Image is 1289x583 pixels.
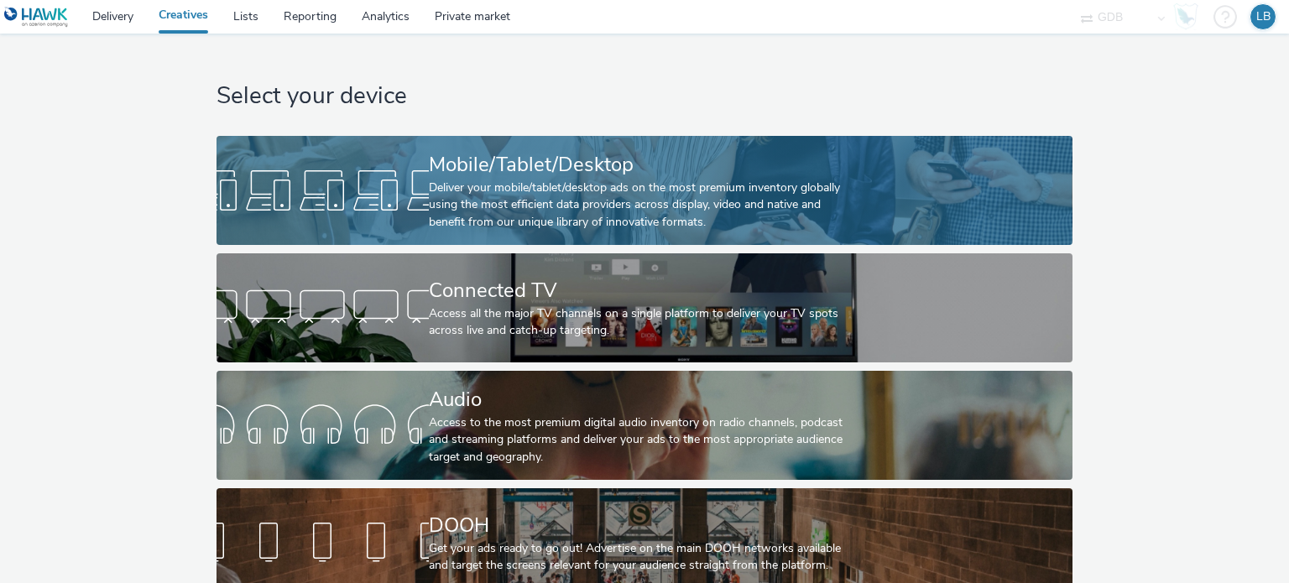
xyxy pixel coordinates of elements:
[4,7,69,28] img: undefined Logo
[1173,3,1198,30] img: Hawk Academy
[1173,3,1205,30] a: Hawk Academy
[429,414,853,466] div: Access to the most premium digital audio inventory on radio channels, podcast and streaming platf...
[429,150,853,180] div: Mobile/Tablet/Desktop
[217,81,1072,112] h1: Select your device
[217,371,1072,480] a: AudioAccess to the most premium digital audio inventory on radio channels, podcast and streaming ...
[217,136,1072,245] a: Mobile/Tablet/DesktopDeliver your mobile/tablet/desktop ads on the most premium inventory globall...
[429,305,853,340] div: Access all the major TV channels on a single platform to deliver your TV spots across live and ca...
[429,276,853,305] div: Connected TV
[429,385,853,414] div: Audio
[217,253,1072,362] a: Connected TVAccess all the major TV channels on a single platform to deliver your TV spots across...
[429,180,853,231] div: Deliver your mobile/tablet/desktop ads on the most premium inventory globally using the most effi...
[429,511,853,540] div: DOOH
[1256,4,1271,29] div: LB
[429,540,853,575] div: Get your ads ready to go out! Advertise on the main DOOH networks available and target the screen...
